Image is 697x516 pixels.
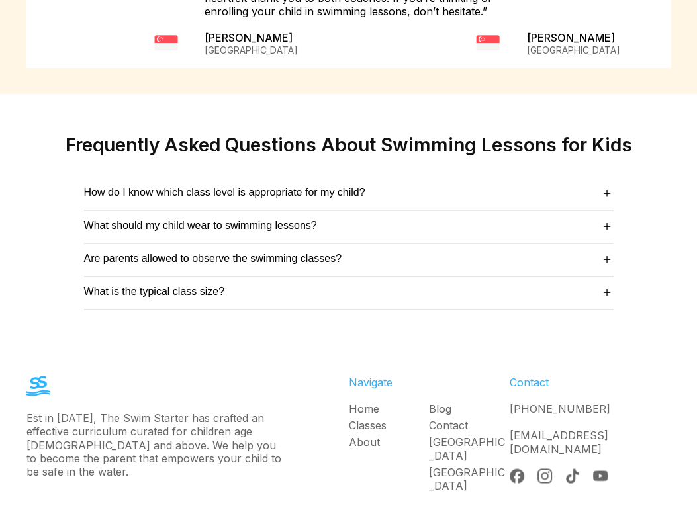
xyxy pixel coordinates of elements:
[593,468,608,483] img: YouTube
[26,376,50,396] img: The Swim Starter Logo
[429,435,510,462] a: [GEOGRAPHIC_DATA]
[600,250,614,268] span: ＋
[349,376,510,389] div: Navigate
[510,402,610,415] a: [PHONE_NUMBER]
[476,31,499,54] img: flag
[429,402,510,415] a: Blog
[537,468,552,483] img: Instagram
[429,419,510,432] a: Contact
[84,184,614,202] button: How do I know which class level is appropriate for my child?＋
[600,283,614,301] span: ＋
[155,31,178,54] img: flag
[349,435,430,449] a: About
[527,44,620,56] div: [GEOGRAPHIC_DATA]
[600,184,614,202] span: ＋
[349,419,430,432] a: Classes
[205,31,298,57] div: [PERSON_NAME]
[510,376,671,389] div: Contact
[84,253,342,265] span: Are parents allowed to observe the swimming classes?
[66,134,632,156] h2: Frequently Asked Questions About Swimming Lessons for Kids
[84,250,614,268] button: Are parents allowed to observe the swimming classes?＋
[349,402,430,415] a: Home
[527,31,620,57] div: [PERSON_NAME]
[84,286,225,298] span: What is the typical class size?
[510,468,524,483] img: Facebook
[84,217,614,235] button: What should my child wear to swimming lessons?＋
[510,429,608,455] a: [EMAIL_ADDRESS][DOMAIN_NAME]
[429,465,510,492] a: [GEOGRAPHIC_DATA]
[84,283,614,301] button: What is the typical class size?＋
[600,217,614,235] span: ＋
[565,468,580,483] img: Tik Tok
[205,44,298,56] div: [GEOGRAPHIC_DATA]
[84,220,317,232] span: What should my child wear to swimming lessons?
[84,187,365,198] span: How do I know which class level is appropriate for my child?
[26,411,284,478] div: Est in [DATE], The Swim Starter has crafted an effective curriculum curated for children age [DEM...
